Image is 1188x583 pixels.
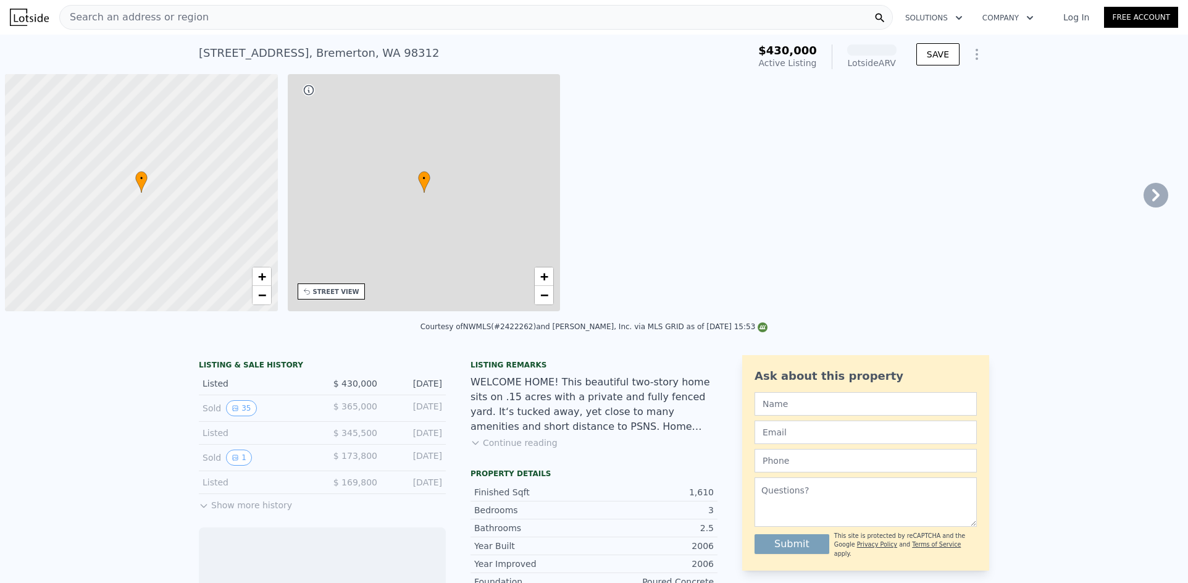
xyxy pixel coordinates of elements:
[387,427,442,439] div: [DATE]
[973,7,1044,29] button: Company
[857,541,897,548] a: Privacy Policy
[203,427,312,439] div: Listed
[755,392,977,416] input: Name
[387,476,442,489] div: [DATE]
[535,267,553,286] a: Zoom in
[594,522,714,534] div: 2.5
[253,286,271,304] a: Zoom out
[135,171,148,193] div: •
[135,173,148,184] span: •
[594,540,714,552] div: 2006
[758,322,768,332] img: NWMLS Logo
[203,476,312,489] div: Listed
[755,367,977,385] div: Ask about this property
[199,360,446,372] div: LISTING & SALE HISTORY
[387,400,442,416] div: [DATE]
[474,486,594,498] div: Finished Sqft
[759,58,817,68] span: Active Listing
[594,558,714,570] div: 2006
[199,44,439,62] div: [STREET_ADDRESS] , Bremerton , WA 98312
[333,428,377,438] span: $ 345,500
[895,7,973,29] button: Solutions
[758,44,817,57] span: $430,000
[333,451,377,461] span: $ 173,800
[834,532,977,558] div: This site is protected by reCAPTCHA and the Google and apply.
[1104,7,1178,28] a: Free Account
[912,541,961,548] a: Terms of Service
[418,171,430,193] div: •
[755,449,977,472] input: Phone
[755,421,977,444] input: Email
[847,57,897,69] div: Lotside ARV
[333,379,377,388] span: $ 430,000
[1048,11,1104,23] a: Log In
[540,269,548,284] span: +
[420,322,768,331] div: Courtesy of NWMLS (#2422262) and [PERSON_NAME], Inc. via MLS GRID as of [DATE] 15:53
[916,43,960,65] button: SAVE
[471,437,558,449] button: Continue reading
[333,477,377,487] span: $ 169,800
[226,400,256,416] button: View historical data
[387,377,442,390] div: [DATE]
[471,469,717,479] div: Property details
[594,486,714,498] div: 1,610
[474,558,594,570] div: Year Improved
[10,9,49,26] img: Lotside
[226,450,252,466] button: View historical data
[203,400,312,416] div: Sold
[594,504,714,516] div: 3
[755,534,829,554] button: Submit
[540,287,548,303] span: −
[199,494,292,511] button: Show more history
[60,10,209,25] span: Search an address or region
[474,522,594,534] div: Bathrooms
[418,173,430,184] span: •
[964,42,989,67] button: Show Options
[471,360,717,370] div: Listing remarks
[474,540,594,552] div: Year Built
[333,401,377,411] span: $ 365,000
[203,377,312,390] div: Listed
[471,375,717,434] div: WELCOME HOME! This beautiful two-story home sits on .15 acres with a private and fully fenced yar...
[253,267,271,286] a: Zoom in
[387,450,442,466] div: [DATE]
[535,286,553,304] a: Zoom out
[474,504,594,516] div: Bedrooms
[203,450,312,466] div: Sold
[257,287,266,303] span: −
[313,287,359,296] div: STREET VIEW
[257,269,266,284] span: +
